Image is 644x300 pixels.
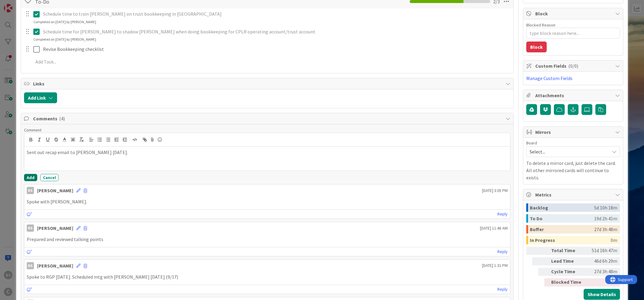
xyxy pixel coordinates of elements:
div: In Progress [530,236,611,244]
span: Support [13,1,27,8]
p: Revise Bookkeeping checklist [43,46,509,53]
span: Comments [33,115,503,122]
p: Schedule time for [PERSON_NAME] to shadow [PERSON_NAME] when doing bookkeeping for CPLR operating... [43,28,509,35]
span: Custom Fields [535,62,612,70]
div: Lead Time [551,257,584,265]
p: Spoke with [PERSON_NAME]. [27,198,508,205]
span: Comment [24,127,41,133]
div: 0m [587,278,617,286]
span: [DATE] 3:05 PM [482,187,508,194]
span: Block [535,10,612,17]
span: Mirrors [535,128,612,136]
span: Attachments [535,92,612,99]
div: Cycle Time [551,268,584,276]
a: Reply [497,286,508,293]
div: To Do [530,214,594,223]
div: BS [27,262,34,269]
span: Links [33,80,503,87]
label: Blocked Reason [526,22,555,28]
button: Block [526,42,547,52]
p: Spoke to RGP [DATE]. Scheduled mtg with [PERSON_NAME] [DATE] (9/17) [27,274,508,280]
span: Metrics [535,191,612,198]
a: Manage Custom Fields [526,75,573,81]
div: 0m [611,236,617,244]
div: Backlog [530,203,594,212]
div: BS [27,187,34,194]
span: ( 0/0 ) [568,63,578,69]
div: [PERSON_NAME] [37,187,73,194]
span: [DATE] 1:31 PM [482,262,508,269]
div: BS [27,224,34,232]
span: [DATE] 11:48 AM [480,225,508,231]
div: 19d 2h 41m [594,214,617,223]
div: Completed on [DATE] by [PERSON_NAME] [33,37,96,42]
button: Add [24,174,37,181]
button: Cancel [40,174,59,181]
a: Reply [497,248,508,255]
p: Prepared and reviewed talking points [27,236,508,243]
div: Buffer [530,225,594,234]
p: Schedule time to train [PERSON_NAME] on trust bookkeeping in [GEOGRAPHIC_DATA] [43,11,509,17]
div: [PERSON_NAME] [37,262,73,269]
button: Add Link [24,92,57,103]
div: Blocked Time [551,278,584,286]
p: To delete a mirror card, just delete the card. All other mirrored cards will continue to exists. [526,159,620,181]
p: Sent out recap email to [PERSON_NAME] [DATE]. [27,149,508,156]
div: Completed on [DATE] by [PERSON_NAME] [33,19,96,25]
div: 27d 3h 48m [587,268,617,276]
div: [PERSON_NAME] [37,224,73,232]
span: Select... [530,147,606,156]
div: 46d 6h 29m [587,257,617,265]
div: Total Time [551,247,584,255]
button: Show Details [584,289,620,300]
div: 51d 16h 47m [587,247,617,255]
span: ( 4 ) [59,116,65,122]
a: Reply [497,210,508,218]
span: Board [526,141,537,145]
div: 5d 10h 18m [594,203,617,212]
div: 27d 3h 48m [594,225,617,234]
